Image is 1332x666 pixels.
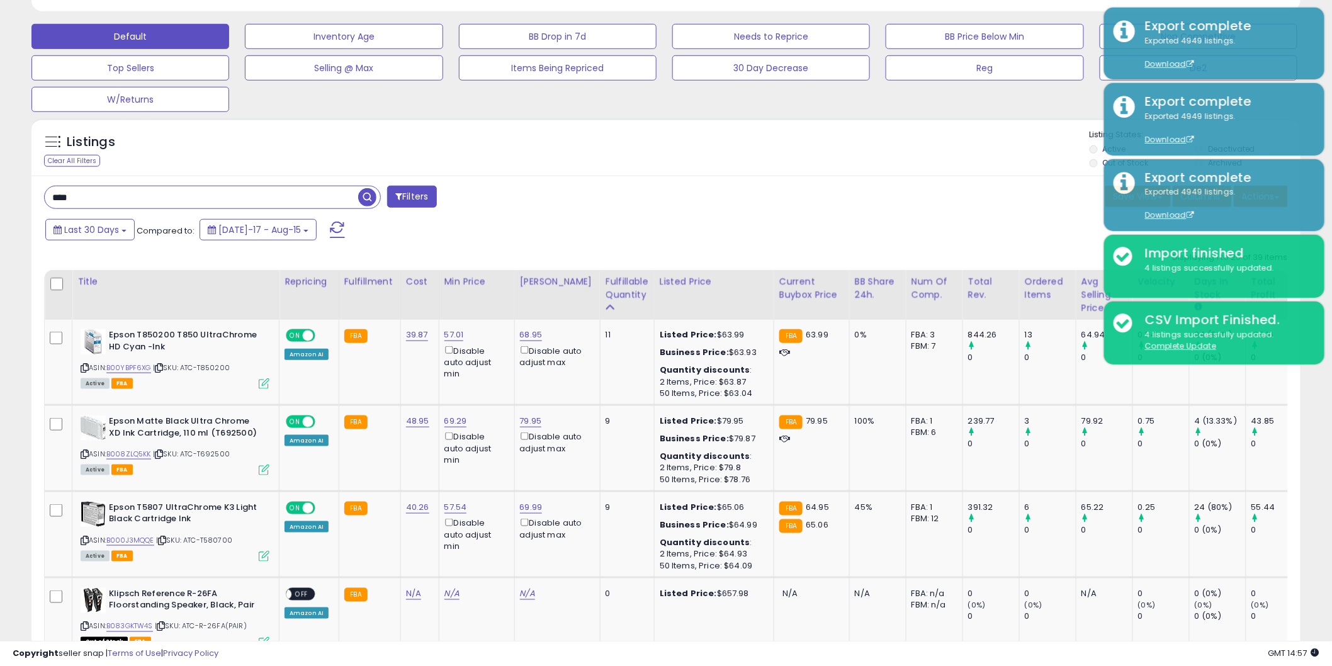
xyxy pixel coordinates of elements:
div: : [660,364,764,376]
div: 0% [855,329,896,341]
div: 0 [1081,524,1132,536]
span: N/A [782,587,798,599]
div: Disable auto adjust max [520,516,590,541]
div: Repricing [285,275,334,288]
div: : [660,451,764,462]
button: Reg [886,55,1083,81]
div: 0 [1138,588,1189,599]
a: 48.95 [406,415,429,427]
a: Privacy Policy [163,647,218,659]
small: (0%) [968,600,986,610]
b: Business Price: [660,432,729,444]
div: 11 [606,329,645,341]
div: Cost [406,275,434,288]
a: Download [1145,210,1194,220]
div: 0 [1025,438,1076,449]
a: 69.29 [444,415,467,427]
div: 0 [1025,611,1076,622]
div: Fulfillable Quantity [606,275,649,302]
div: 0 [1081,438,1132,449]
a: Download [1145,134,1194,145]
p: Listing States: [1090,129,1301,141]
div: 0 [1138,438,1189,449]
label: Archived [1208,157,1242,168]
div: 391.32 [968,502,1019,513]
label: Out of Stock [1103,157,1149,168]
a: 57.54 [444,501,467,514]
div: 65.22 [1081,502,1132,513]
div: 4 listings successfully updated. [1136,329,1315,353]
div: Disable auto adjust min [444,430,505,466]
small: FBA [779,415,803,429]
span: Last 30 Days [64,223,119,236]
div: 100% [855,415,896,427]
div: ASIN: [81,329,269,388]
div: Disable auto adjust min [444,516,505,552]
div: Avg Selling Price [1081,275,1127,315]
div: 0 [1138,611,1189,622]
div: N/A [855,588,896,599]
div: Amazon AI [285,607,329,619]
div: 0 [968,438,1019,449]
div: 0 (0%) [1195,611,1246,622]
button: Top Sellers [31,55,229,81]
img: 51m-9f0kpaL._SL40_.jpg [81,502,106,527]
button: Items Being Repriced [459,55,657,81]
a: B000J3MQQE [106,535,154,546]
b: Epson T850200 T850 UltraChrome HD Cyan -Ink [109,329,262,356]
span: All listings currently available for purchase on Amazon [81,551,110,562]
div: 9 [606,502,645,513]
div: Num of Comp. [912,275,957,302]
div: Ordered Items [1025,275,1071,302]
div: Total Rev. [968,275,1014,302]
b: Listed Price: [660,587,717,599]
a: B083GKTW4S [106,621,153,632]
div: $657.98 [660,588,764,599]
span: Compared to: [137,225,195,237]
a: 40.26 [406,501,429,514]
small: (0%) [1195,600,1212,610]
div: 0 [1251,611,1302,622]
div: FBA: 1 [912,502,953,513]
small: FBA [344,502,368,516]
a: 57.01 [444,329,464,341]
small: FBA [779,519,803,533]
div: FBM: 7 [912,341,953,352]
b: Business Price: [660,346,729,358]
div: 0 [968,611,1019,622]
span: | SKU: ATC-R-26FA(PAIR) [155,621,247,631]
span: OFF [313,417,334,427]
span: OFF [313,502,334,513]
div: 0 [968,352,1019,363]
div: 0 [1251,438,1302,449]
div: Fulfillment [344,275,395,288]
div: Clear All Filters [44,155,100,167]
b: Klipsch Reference R-26FA Floorstanding Speaker, Black, Pair [109,588,262,614]
small: FBA [344,329,368,343]
div: 0 [606,588,645,599]
div: 13 [1025,329,1076,341]
span: FBA [111,378,133,389]
small: FBA [344,588,368,602]
div: Disable auto adjust max [520,430,590,454]
a: Download [1145,59,1194,69]
div: Amazon AI [285,521,329,533]
div: CSV Import Finished. [1136,311,1315,329]
span: ON [287,502,303,513]
button: BB Price Below Min [886,24,1083,49]
div: 2 Items, Price: $64.93 [660,548,764,560]
div: $63.99 [660,329,764,341]
button: Filters [387,186,436,208]
a: 68.95 [520,329,543,341]
div: 0 [1025,524,1076,536]
div: 0 [968,524,1019,536]
a: 69.99 [520,501,543,514]
div: 50 Items, Price: $63.04 [660,388,764,399]
div: 24 (80%) [1195,502,1246,513]
div: $79.87 [660,433,764,444]
div: FBA: 1 [912,415,953,427]
span: OFF [291,589,312,599]
div: 0 [1138,524,1189,536]
button: Needs to Reprice [672,24,870,49]
div: 239.77 [968,415,1019,427]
